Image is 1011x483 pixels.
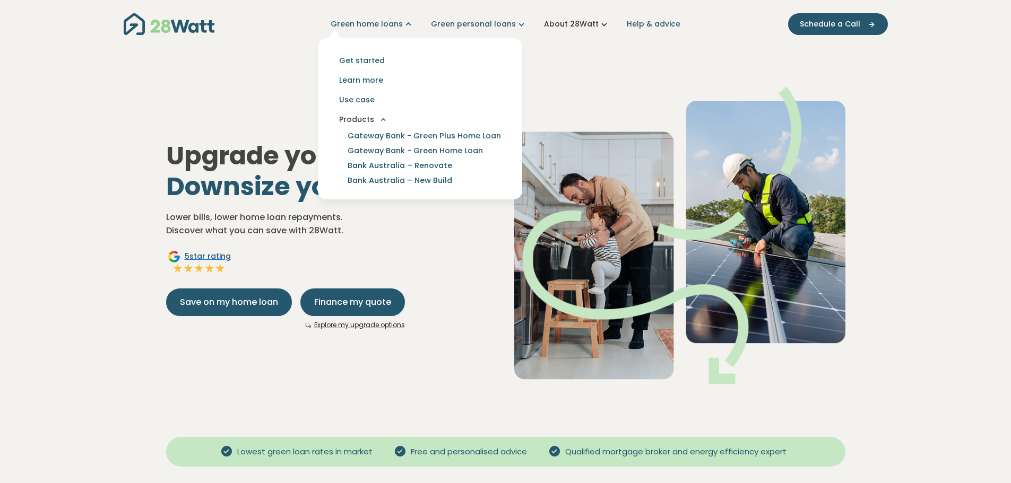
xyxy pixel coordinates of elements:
[326,51,514,71] a: Get started
[627,19,680,30] a: Help & advice
[314,296,391,309] span: Finance my quote
[800,19,860,30] span: Schedule a Call
[326,110,514,129] button: Products
[183,263,194,274] img: Full star
[326,71,514,90] a: Learn more
[166,169,422,204] span: Downsize your bills.
[168,250,180,263] img: Google
[215,263,226,274] img: Full star
[407,446,531,458] span: Free and personalised advice
[185,251,231,262] span: 5 star rating
[233,446,377,458] span: Lowest green loan rates in market
[180,296,278,309] span: Save on my home loan
[166,250,232,276] a: Google5star ratingFull starFull starFull starFull starFull star
[788,13,888,35] button: Schedule a Call
[335,143,496,158] a: Gateway Bank - Green Home Loan
[561,446,791,458] span: Qualified mortgage broker and energy efficiency expert
[204,263,215,274] img: Full star
[124,13,214,35] img: 28Watt
[331,19,414,30] a: Green home loans
[314,320,405,329] a: Explore my upgrade options
[194,263,204,274] img: Full star
[431,19,527,30] a: Green personal loans
[300,288,405,316] button: Finance my quote
[124,11,888,38] nav: Main navigation
[166,288,292,316] button: Save on my home loan
[166,140,497,201] h1: Upgrade your home.
[166,210,497,238] p: Lower bills, lower home loan repayments. Discover what you can save with 28Watt.
[544,19,610,30] a: About 28Watt
[172,263,183,274] img: Full star
[335,128,514,143] a: Gateway Bank - Green Plus Home Loan
[335,173,465,188] a: Bank Australia – New Build
[326,90,514,110] a: Use case
[335,158,465,173] a: Bank Australia – Renovate
[514,86,845,384] img: Dad helping toddler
